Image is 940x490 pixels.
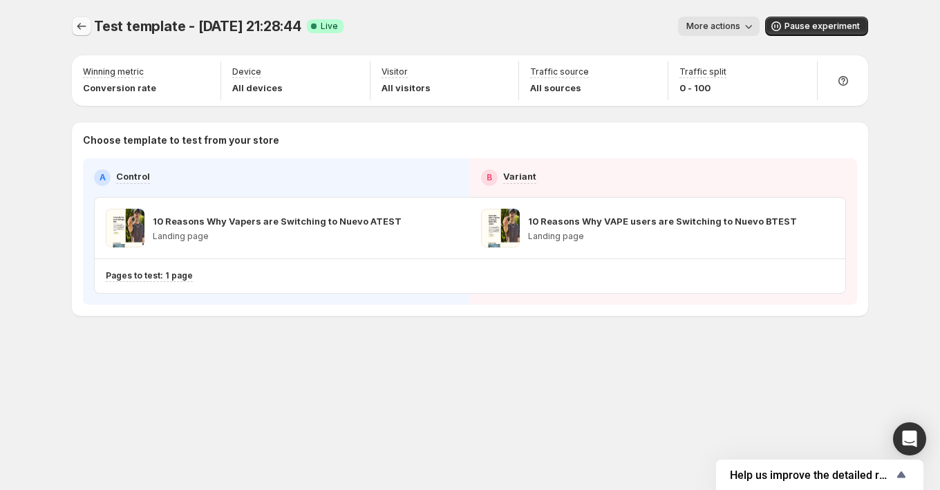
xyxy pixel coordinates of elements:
img: 10 Reasons Why VAPE users are Switching to Nuevo BTEST [481,209,520,247]
p: All devices [232,81,283,95]
p: 0 - 100 [679,81,726,95]
p: Traffic source [530,66,589,77]
p: Variant [503,169,536,183]
span: More actions [686,21,740,32]
p: Landing page [153,231,402,242]
p: Choose template to test from your store [83,133,857,147]
span: Help us improve the detailed report for A/B campaigns [730,469,893,482]
p: Landing page [528,231,797,242]
p: All sources [530,81,589,95]
span: Live [321,21,338,32]
button: Show survey - Help us improve the detailed report for A/B campaigns [730,467,910,483]
p: Visitor [382,66,408,77]
p: Traffic split [679,66,726,77]
button: Experiments [72,17,91,36]
button: More actions [678,17,760,36]
img: 10 Reasons Why Vapers are Switching to Nuevo ATEST [106,209,144,247]
p: All visitors [382,81,431,95]
p: Winning metric [83,66,144,77]
span: Pause experiment [784,21,860,32]
p: Device [232,66,261,77]
p: Pages to test: 1 page [106,270,193,281]
p: 10 Reasons Why Vapers are Switching to Nuevo ATEST [153,214,402,228]
p: 10 Reasons Why VAPE users are Switching to Nuevo BTEST [528,214,797,228]
div: Open Intercom Messenger [893,422,926,455]
button: Pause experiment [765,17,868,36]
p: Conversion rate [83,81,156,95]
p: Control [116,169,150,183]
h2: B [487,172,492,183]
span: Test template - [DATE] 21:28:44 [94,18,301,35]
h2: A [100,172,106,183]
